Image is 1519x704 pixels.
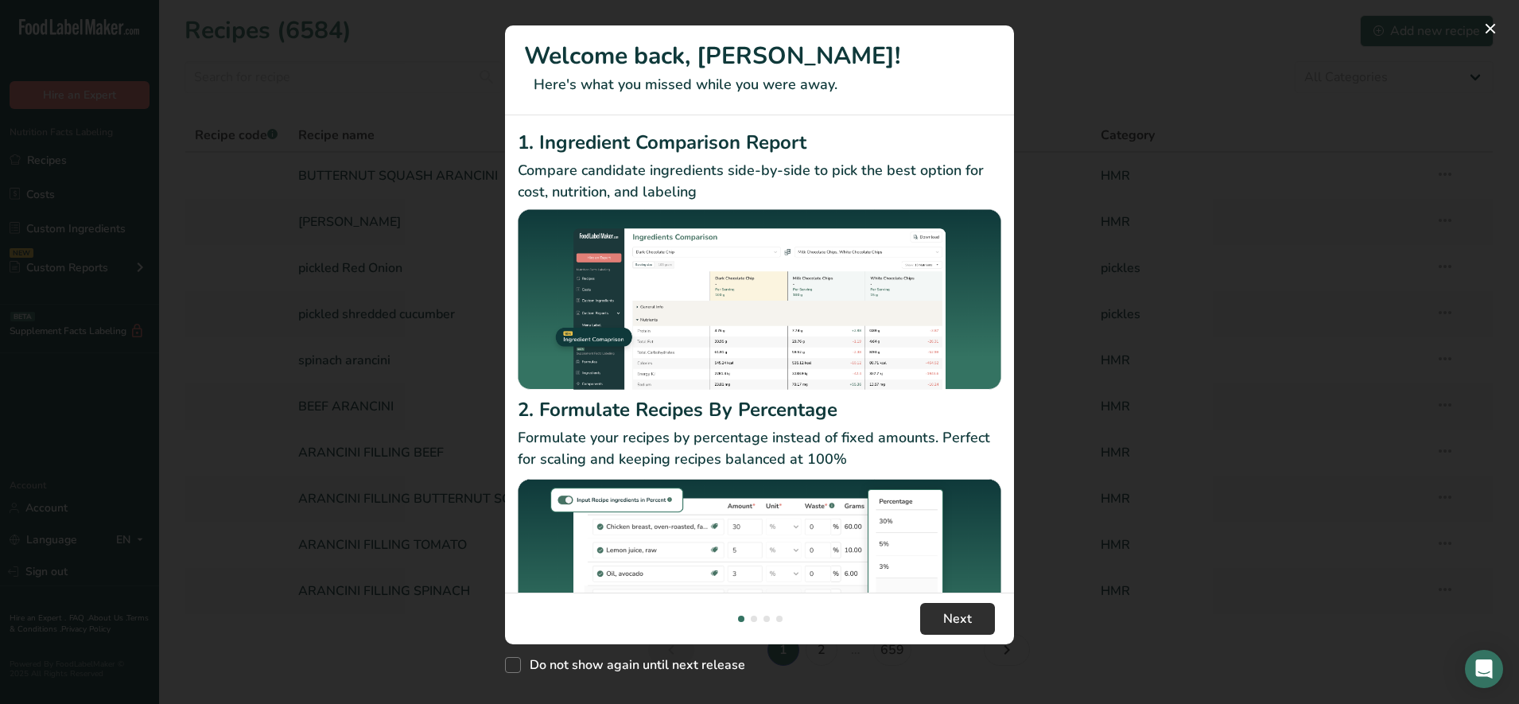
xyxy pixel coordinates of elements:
[920,603,995,635] button: Next
[518,427,1001,470] p: Formulate your recipes by percentage instead of fixed amounts. Perfect for scaling and keeping re...
[524,74,995,95] p: Here's what you missed while you were away.
[518,395,1001,424] h2: 2. Formulate Recipes By Percentage
[524,38,995,74] h1: Welcome back, [PERSON_NAME]!
[943,609,972,628] span: Next
[518,209,1001,390] img: Ingredient Comparison Report
[518,160,1001,203] p: Compare candidate ingredients side-by-side to pick the best option for cost, nutrition, and labeling
[518,476,1001,668] img: Formulate Recipes By Percentage
[1465,650,1503,688] div: Open Intercom Messenger
[521,657,745,673] span: Do not show again until next release
[518,128,1001,157] h2: 1. Ingredient Comparison Report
